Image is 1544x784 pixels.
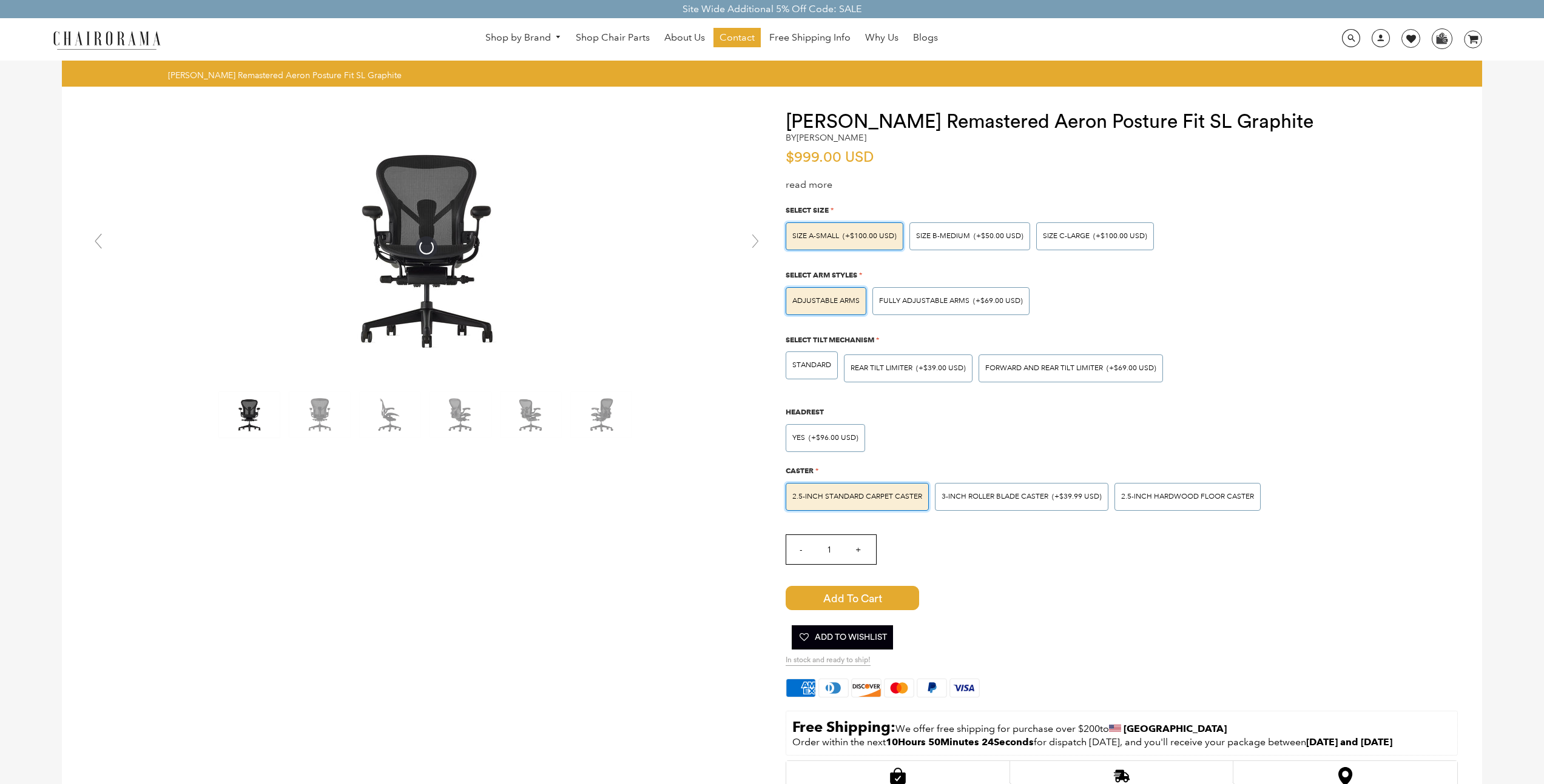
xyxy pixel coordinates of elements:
[1093,233,1147,240] span: (+$100.00 USD)
[851,364,912,373] span: REAR TILT LIMITER
[786,111,1458,133] h1: [PERSON_NAME] Remastered Aeron Posture Fit SL Graphite
[168,70,402,81] span: [PERSON_NAME] Remastered Aeron Posture Fit SL Graphite
[46,29,167,50] img: chairorama
[168,70,406,81] nav: breadcrumbs
[786,179,832,190] a: read more
[219,392,280,437] img: Herman Miller Remastered Aeron Posture Fit SL Graphite - chairorama
[792,625,893,649] button: Add To Wishlist
[786,133,866,143] h2: by
[244,241,608,252] a: Herman Miller Remastered Aeron Posture Fit SL Graphite - chairorama
[570,28,656,47] a: Shop Chair Parts
[786,586,919,610] button: Add to Cart
[942,492,1048,501] span: 3-inch Roller Blade Caster
[360,392,420,437] img: Herman Miller Remastered Aeron Posture Fit SL Graphite - chairorama
[792,433,805,442] span: Yes
[786,335,874,344] span: Select Tilt Mechanism
[843,233,897,240] span: (+$100.00 USD)
[886,736,1034,748] span: 10Hours 50Minutes 24Seconds
[289,392,350,437] img: Herman Miller Remastered Aeron Posture Fit SL Graphite - chairorama
[501,392,561,437] img: Herman Miller Remastered Aeron Posture Fit SL Graphite - chairorama
[792,296,860,305] span: Adjustable Arms
[720,32,755,44] span: Contact
[913,32,938,44] span: Blogs
[792,492,922,501] span: 2.5-inch Standard Carpet Caster
[763,28,857,47] a: Free Shipping Info
[809,434,858,442] span: (+$96.00 USD)
[865,32,898,44] span: Why Us
[658,28,711,47] a: About Us
[571,392,632,437] img: Herman Miller Remastered Aeron Posture Fit SL Graphite - chairorama
[859,28,905,47] a: Why Us
[769,32,851,44] span: Free Shipping Info
[1052,493,1102,500] span: (+$39.99 USD)
[1124,723,1227,734] strong: [GEOGRAPHIC_DATA]
[786,466,814,475] span: Caster
[907,28,944,47] a: Blogs
[985,364,1103,373] span: FORWARD AND REAR TILT LIMITER
[879,296,969,305] span: Fully Adjustable Arms
[219,28,1204,50] nav: DesktopNavigation
[664,32,705,44] span: About Us
[798,625,887,649] span: Add To Wishlist
[786,205,829,214] span: Select Size
[1121,492,1254,501] span: 2.5-inch Hardwood Floor Caster
[479,28,568,47] a: Shop by Brand
[713,28,761,47] a: Contact
[916,231,970,241] span: SIZE B-MEDIUM
[430,392,491,437] img: Herman Miller Remastered Aeron Posture Fit SL Graphite - chairorama
[792,718,895,736] strong: Free Shipping:
[797,132,866,143] a: [PERSON_NAME]
[244,111,608,384] img: Herman Miller Remastered Aeron Posture Fit SL Graphite - chairorama
[1306,736,1392,748] strong: [DATE] and [DATE]
[792,231,839,241] span: SIZE A-SMALL
[786,150,874,165] span: $999.00 USD
[576,32,650,44] span: Shop Chair Parts
[792,717,1451,736] p: to
[1043,231,1090,241] span: SIZE C-LARGE
[843,535,872,564] input: +
[786,535,815,564] input: -
[792,360,831,370] span: STANDARD
[786,270,857,279] span: Select Arm Styles
[973,297,1023,305] span: (+$69.00 USD)
[895,723,1100,734] span: We offer free shipping for purchase over $200
[916,365,966,372] span: (+$39.00 USD)
[792,736,1451,749] p: Order within the next for dispatch [DATE], and you'll receive your package between
[786,407,824,416] span: Headrest
[1432,29,1451,47] img: WhatsApp_Image_2024-07-12_at_16.23.01.webp
[786,656,871,666] span: In stock and ready to ship!
[974,233,1023,240] span: (+$50.00 USD)
[1107,365,1156,372] span: (+$69.00 USD)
